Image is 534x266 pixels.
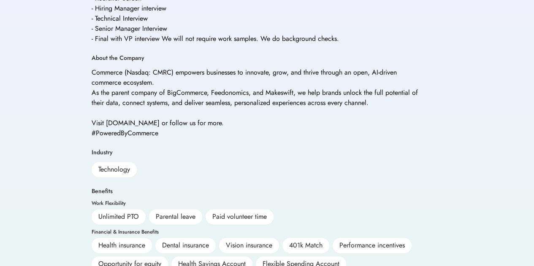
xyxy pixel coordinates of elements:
[155,238,216,253] div: Dental insurance
[333,238,412,253] div: Performance incentives
[92,238,152,253] div: Health insurance
[282,238,329,253] div: 401k Match
[92,162,137,177] div: Technology
[92,187,113,196] div: Benefits
[92,209,146,224] div: Unlimited PTO
[206,209,274,224] div: Paid volunteer time
[92,229,159,234] div: Financial & Insurance Benefits
[219,238,279,253] div: Vision insurance
[92,67,421,138] div: Commerce (Nasdaq: CMRC) empowers businesses to innovate, grow, and thrive through an open, AI-dri...
[92,148,113,157] div: Industry
[92,201,126,206] div: Work Flexibility
[149,209,202,224] div: Parental leave
[92,54,144,62] div: About the Company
